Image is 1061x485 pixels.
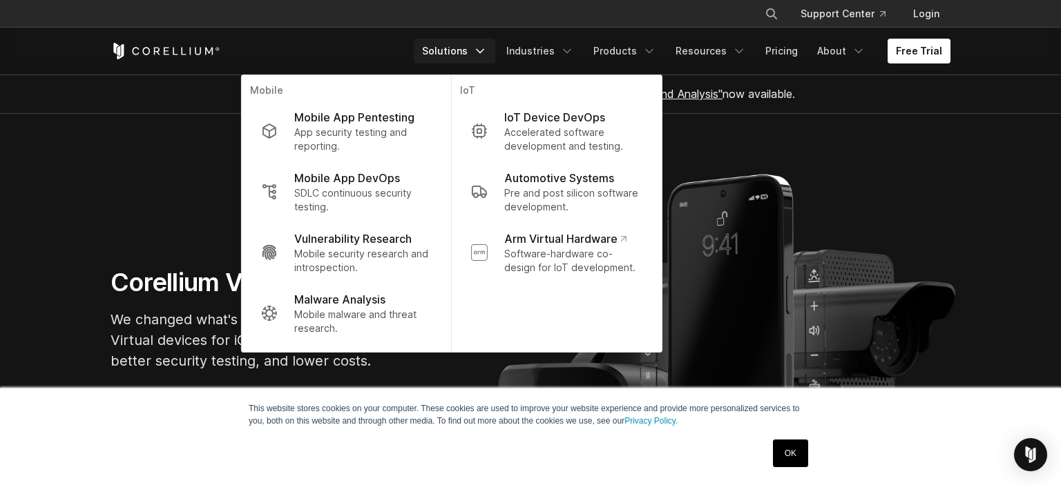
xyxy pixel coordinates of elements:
p: Vulnerability Research [294,230,412,247]
a: IoT Device DevOps Accelerated software development and testing. [460,101,653,161]
p: IoT Device DevOps [504,109,605,126]
p: Software-hardware co-design for IoT development. [504,247,642,275]
a: Free Trial [888,39,950,63]
p: Mobile malware and threat research. [294,308,432,335]
a: Malware Analysis Mobile malware and threat research. [250,283,443,344]
a: Arm Virtual Hardware Software-hardware co-design for IoT development. [460,222,653,283]
a: Solutions [414,39,495,63]
p: Arm Virtual Hardware [504,230,627,247]
p: Mobile [250,83,443,101]
button: Search [759,1,784,26]
p: Mobile security research and introspection. [294,247,432,275]
div: Navigation Menu [748,1,950,26]
p: Automotive Systems [504,170,614,186]
p: Pre and post silicon software development. [504,186,642,214]
a: Pricing [757,39,806,63]
p: Malware Analysis [294,291,385,308]
a: Mobile App DevOps SDLC continuous security testing. [250,161,443,222]
p: IoT [460,83,653,101]
p: Mobile App Pentesting [294,109,414,126]
p: This website stores cookies on your computer. These cookies are used to improve your website expe... [249,402,812,427]
a: Products [585,39,665,63]
a: Resources [667,39,754,63]
a: Automotive Systems Pre and post silicon software development. [460,161,653,222]
a: Support Center [790,1,897,26]
a: Industries [498,39,582,63]
a: Privacy Policy. [624,416,678,426]
a: OK [773,439,808,467]
a: Vulnerability Research Mobile security research and introspection. [250,222,443,283]
a: Mobile App Pentesting App security testing and reporting. [250,101,443,161]
div: Open Intercom Messenger [1014,438,1047,471]
p: SDLC continuous security testing. [294,186,432,214]
p: App security testing and reporting. [294,126,432,153]
a: About [809,39,874,63]
h1: Corellium Virtual Hardware [111,267,525,298]
p: Accelerated software development and testing. [504,126,642,153]
p: We changed what's possible, so you can build what's next. Virtual devices for iOS, Android, and A... [111,309,525,371]
a: Login [902,1,950,26]
div: Navigation Menu [414,39,950,63]
p: Mobile App DevOps [294,170,400,186]
a: Corellium Home [111,43,220,59]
